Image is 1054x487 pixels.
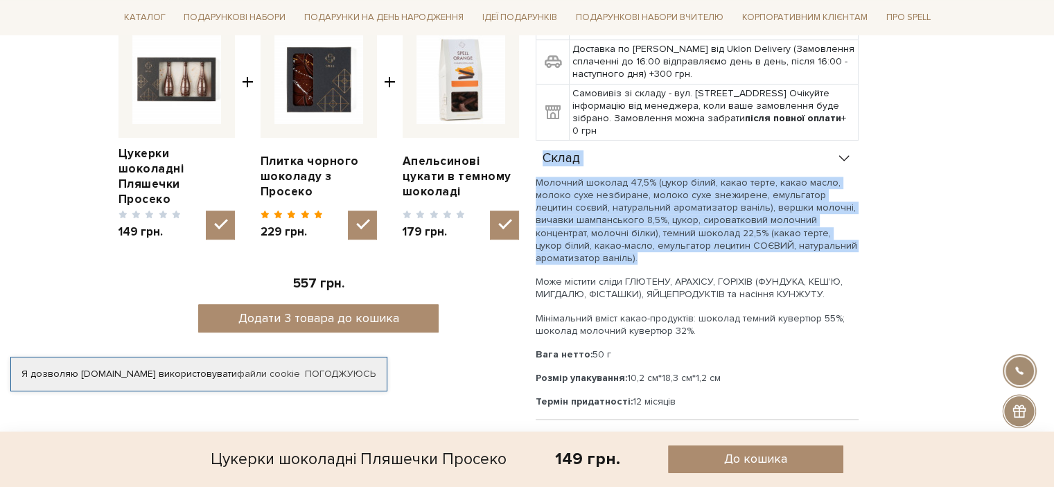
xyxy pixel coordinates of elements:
a: Ідеї подарунків [477,7,563,28]
button: До кошика [668,445,843,473]
span: 149 грн. [118,224,182,240]
div: Я дозволяю [DOMAIN_NAME] використовувати [11,368,387,380]
span: До кошика [724,451,787,467]
b: Термін придатності: [536,396,633,407]
a: Плитка чорного шоколаду з Просеко [261,154,377,200]
td: Самовивіз зі складу - вул. [STREET_ADDRESS] Очікуйте інформацію від менеджера, коли ваше замовлен... [569,84,858,141]
a: Цукерки шоколадні Пляшечки Просеко [118,146,235,207]
b: Вага нетто: [536,348,592,360]
p: 10,2 см*18,3 см*1,2 см [536,372,859,384]
span: + [242,21,254,240]
img: Апельсинові цукати в темному шоколаді [416,35,505,124]
span: 557 грн. [293,276,344,292]
a: Про Spell [880,7,936,28]
a: Подарункові набори Вчителю [570,6,729,29]
p: 50 г [536,348,859,361]
span: + [384,21,396,240]
a: Каталог [118,7,171,28]
a: файли cookie [237,368,300,380]
img: Цукерки шоколадні Пляшечки Просеко [132,35,221,124]
b: Працюємо без вихідних. [690,24,807,36]
span: 229 грн. [261,224,324,240]
a: Погоджуюсь [305,368,376,380]
p: Молочний шоколад 47,5% (цукор білий, какао терте, какао масло, молоко сухе незбиране, молоко сухе... [536,177,859,265]
span: 179 грн. [403,224,466,240]
a: Подарункові набори [178,7,291,28]
td: Доставка по [PERSON_NAME] від Uklon Delivery (Замовлення сплаченні до 16:00 відправляємо день в д... [569,40,858,85]
p: 12 місяців [536,396,859,408]
img: Плитка чорного шоколаду з Просеко [274,35,363,124]
a: Подарунки на День народження [299,7,469,28]
span: Склад [543,152,580,165]
a: Корпоративним клієнтам [737,7,873,28]
div: Цукерки шоколадні Пляшечки Просеко [211,445,507,473]
b: Розмір упакування: [536,372,627,384]
b: після повної оплати [745,112,841,124]
button: Додати 3 товара до кошика [198,304,439,333]
a: Апельсинові цукати в темному шоколаді [403,154,519,200]
div: 149 грн. [555,448,620,470]
p: Мінімальний вміст какао-продуктів: шоколад темний кувертюр 55%; шоколад молочний кувертюр 32%. [536,312,859,337]
p: Може містити сліди ГЛЮТЕНУ, АРАХІСУ, ГОРІХІВ (ФУНДУКА, КЕШ’Ю, МИГДАЛЮ, ФІСТАШКИ), ЯЙЦЕПРОДУКТІВ т... [536,276,859,301]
